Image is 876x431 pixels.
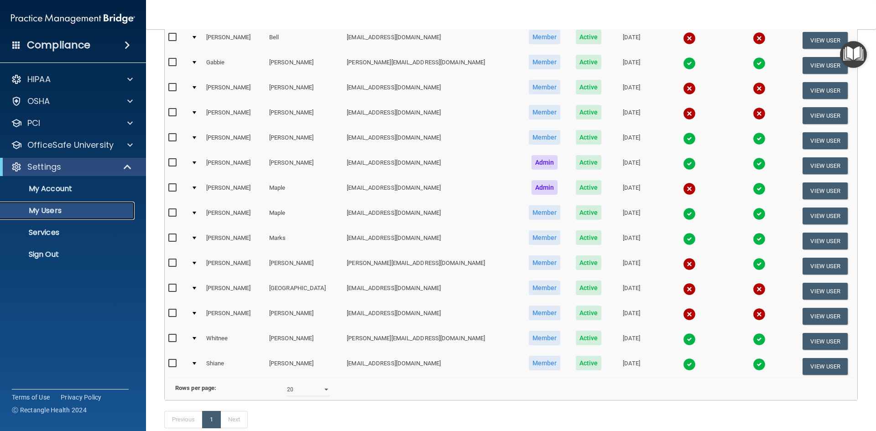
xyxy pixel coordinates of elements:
[266,28,343,53] td: Bell
[343,203,521,228] td: [EMAIL_ADDRESS][DOMAIN_NAME]
[266,153,343,178] td: [PERSON_NAME]
[576,230,602,245] span: Active
[609,153,654,178] td: [DATE]
[203,354,266,379] td: Shiane
[753,233,766,245] img: tick.e7d51cea.svg
[266,304,343,329] td: [PERSON_NAME]
[803,258,848,275] button: View User
[11,161,132,172] a: Settings
[609,103,654,128] td: [DATE]
[576,30,602,44] span: Active
[683,233,696,245] img: tick.e7d51cea.svg
[11,96,133,107] a: OSHA
[11,140,133,151] a: OfficeSafe University
[609,304,654,329] td: [DATE]
[266,203,343,228] td: Maple
[11,10,135,28] img: PMB logo
[576,331,602,345] span: Active
[576,180,602,195] span: Active
[803,308,848,325] button: View User
[683,32,696,45] img: cross.ca9f0e7f.svg
[803,358,848,375] button: View User
[202,411,221,428] a: 1
[803,208,848,224] button: View User
[683,132,696,145] img: tick.e7d51cea.svg
[203,178,266,203] td: [PERSON_NAME]
[529,80,561,94] span: Member
[683,182,696,195] img: cross.ca9f0e7f.svg
[576,255,602,270] span: Active
[203,128,266,153] td: [PERSON_NAME]
[266,78,343,103] td: [PERSON_NAME]
[529,280,561,295] span: Member
[576,356,602,370] span: Active
[803,283,848,300] button: View User
[609,279,654,304] td: [DATE]
[343,128,521,153] td: [EMAIL_ADDRESS][DOMAIN_NAME]
[576,130,602,145] span: Active
[266,329,343,354] td: [PERSON_NAME]
[753,57,766,70] img: tick.e7d51cea.svg
[753,32,766,45] img: cross.ca9f0e7f.svg
[576,280,602,295] span: Active
[609,354,654,379] td: [DATE]
[175,384,216,391] b: Rows per page:
[683,333,696,346] img: tick.e7d51cea.svg
[803,157,848,174] button: View User
[683,208,696,220] img: tick.e7d51cea.svg
[576,80,602,94] span: Active
[683,258,696,270] img: cross.ca9f0e7f.svg
[529,356,561,370] span: Member
[576,55,602,69] span: Active
[683,308,696,321] img: cross.ca9f0e7f.svg
[343,178,521,203] td: [EMAIL_ADDRESS][DOMAIN_NAME]
[343,153,521,178] td: [EMAIL_ADDRESS][DOMAIN_NAME]
[266,178,343,203] td: Maple
[532,180,558,195] span: Admin
[343,53,521,78] td: [PERSON_NAME][EMAIL_ADDRESS][DOMAIN_NAME]
[203,203,266,228] td: [PERSON_NAME]
[609,203,654,228] td: [DATE]
[203,304,266,329] td: [PERSON_NAME]
[343,103,521,128] td: [EMAIL_ADDRESS][DOMAIN_NAME]
[12,405,87,415] span: Ⓒ Rectangle Health 2024
[6,250,130,259] p: Sign Out
[753,182,766,195] img: tick.e7d51cea.svg
[753,358,766,371] img: tick.e7d51cea.svg
[203,228,266,254] td: [PERSON_NAME]
[529,306,561,320] span: Member
[27,140,114,151] p: OfficeSafe University
[803,107,848,124] button: View User
[609,53,654,78] td: [DATE]
[753,157,766,170] img: tick.e7d51cea.svg
[753,82,766,95] img: cross.ca9f0e7f.svg
[203,279,266,304] td: [PERSON_NAME]
[266,279,343,304] td: [GEOGRAPHIC_DATA]
[529,255,561,270] span: Member
[203,153,266,178] td: [PERSON_NAME]
[609,178,654,203] td: [DATE]
[532,155,558,170] span: Admin
[576,155,602,170] span: Active
[266,103,343,128] td: [PERSON_NAME]
[803,333,848,350] button: View User
[753,208,766,220] img: tick.e7d51cea.svg
[683,283,696,296] img: cross.ca9f0e7f.svg
[529,230,561,245] span: Member
[683,157,696,170] img: tick.e7d51cea.svg
[220,411,248,428] a: Next
[718,366,865,403] iframe: Drift Widget Chat Controller
[61,393,102,402] a: Privacy Policy
[753,308,766,321] img: cross.ca9f0e7f.svg
[343,78,521,103] td: [EMAIL_ADDRESS][DOMAIN_NAME]
[203,103,266,128] td: [PERSON_NAME]
[529,55,561,69] span: Member
[753,258,766,270] img: tick.e7d51cea.svg
[803,132,848,149] button: View User
[6,206,130,215] p: My Users
[343,228,521,254] td: [EMAIL_ADDRESS][DOMAIN_NAME]
[803,182,848,199] button: View User
[343,329,521,354] td: [PERSON_NAME][EMAIL_ADDRESS][DOMAIN_NAME]
[343,279,521,304] td: [EMAIL_ADDRESS][DOMAIN_NAME]
[609,254,654,279] td: [DATE]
